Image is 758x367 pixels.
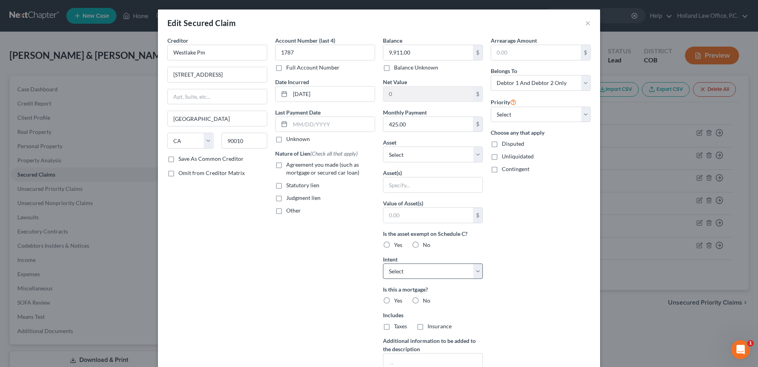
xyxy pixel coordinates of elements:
label: Balance Unknown [394,64,438,72]
span: No [423,297,430,304]
input: Specify... [383,177,482,192]
input: 0.00 [383,117,473,132]
div: $ [581,45,590,60]
label: Balance [383,36,402,45]
label: Choose any that apply [491,128,591,137]
label: Full Account Number [286,64,340,72]
label: Asset(s) [383,169,402,177]
div: $ [473,208,482,223]
label: Date Incurred [275,78,309,86]
label: Is this a mortgage? [383,285,483,294]
span: Insurance [428,323,452,329]
input: MM/DD/YYYY [290,87,375,102]
div: Edit Secured Claim [167,17,236,28]
span: (Check all that apply) [310,150,358,157]
button: × [585,18,591,28]
input: Search creditor by name... [167,45,267,60]
input: Enter city... [168,111,267,126]
label: Monthly Payment [383,108,427,117]
div: $ [473,117,482,132]
span: Belongs To [491,68,517,74]
span: Omit from Creditor Matrix [178,169,245,176]
span: No [423,241,430,248]
label: Unknown [286,135,310,143]
input: MM/DD/YYYY [290,117,375,132]
span: Yes [394,297,402,304]
label: Net Value [383,78,407,86]
input: Enter zip... [221,133,268,149]
span: Asset [383,139,396,146]
span: Disputed [502,140,524,147]
label: Arrearage Amount [491,36,537,45]
label: Includes [383,311,483,319]
label: Nature of Lien [275,149,358,158]
span: Statutory lien [286,182,319,188]
input: Apt, Suite, etc... [168,89,267,104]
label: Priority [491,97,516,107]
span: Contingent [502,166,529,172]
span: Judgment lien [286,194,321,201]
label: Is the asset exempt on Schedule C? [383,230,483,238]
span: Other [286,207,301,214]
span: Yes [394,241,402,248]
input: XXXX [275,45,375,60]
input: 0.00 [491,45,581,60]
label: Additional information to be added to the description [383,337,483,353]
iframe: Intercom live chat [731,340,750,359]
label: Last Payment Date [275,108,321,117]
input: Enter address... [168,67,267,82]
span: 1 [747,340,754,346]
input: 0.00 [383,208,473,223]
span: Creditor [167,37,188,44]
input: 0.00 [383,45,473,60]
input: 0.00 [383,87,473,102]
span: Agreement you made (such as mortgage or secured car loan) [286,161,359,176]
label: Intent [383,255,398,263]
span: Unliquidated [502,153,534,160]
label: Value of Asset(s) [383,199,423,207]
div: $ [473,45,482,60]
div: $ [473,87,482,102]
label: Save As Common Creditor [178,155,244,163]
label: Account Number (last 4) [275,36,335,45]
span: Taxes [394,323,407,329]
